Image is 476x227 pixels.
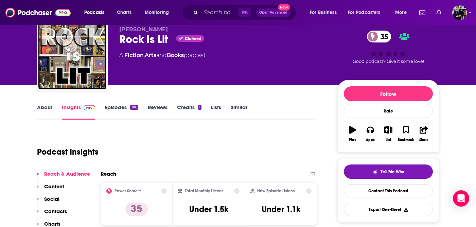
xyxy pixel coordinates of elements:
[37,147,99,157] h1: Podcast Insights
[84,105,95,110] img: Podchaser Pro
[148,104,168,120] a: Reviews
[257,189,295,193] h2: New Episode Listens
[256,8,290,17] button: Open AdvancedNew
[37,183,64,196] button: Content
[185,189,223,193] h2: Total Monthly Listens
[44,183,64,190] p: Content
[452,5,467,20] img: User Profile
[344,184,433,197] a: Contact This Podcast
[124,52,144,58] a: Fiction
[344,203,433,216] button: Export One-Sheet
[44,221,60,227] p: Charts
[44,171,90,177] p: Reach & Audience
[201,7,238,18] input: Search podcasts, credits, & more...
[452,5,467,20] span: Logged in as ndewey
[119,51,206,59] div: A podcast
[434,7,444,18] a: Show notifications dropdown
[397,122,415,146] button: Bookmark
[37,208,67,221] button: Contacts
[262,204,300,214] h3: Under 1.1k
[390,7,415,18] button: open menu
[415,122,433,146] button: Share
[344,86,433,101] button: Follow
[337,26,439,68] div: 35Good podcast? Give it some love!
[366,138,375,142] div: Apps
[395,8,407,17] span: More
[398,138,414,142] div: Bookmark
[37,171,90,183] button: Reach & Audience
[367,31,391,42] a: 35
[344,164,433,179] button: tell me why sparkleTell Me Why
[305,7,345,18] button: open menu
[374,31,391,42] span: 35
[379,122,397,146] button: List
[145,52,156,58] a: Arts
[372,169,378,175] img: tell me why sparkle
[119,26,168,33] span: [PERSON_NAME]
[259,11,287,14] span: Open Advanced
[310,8,337,17] span: For Business
[189,5,303,20] div: Search podcasts, credits, & more...
[344,122,362,146] button: Play
[189,204,228,214] h3: Under 1.5k
[353,59,424,64] span: Good podcast? Give it some love!
[419,138,428,142] div: Share
[238,8,251,17] span: ⌘ K
[145,8,169,17] span: Monitoring
[344,104,433,118] div: Rate
[105,104,138,120] a: Episodes106
[198,105,201,110] div: 1
[348,8,381,17] span: For Podcasters
[386,138,391,142] div: List
[112,7,136,18] a: Charts
[278,4,290,11] span: New
[140,7,178,18] button: open menu
[381,169,404,175] span: Tell Me Why
[38,21,106,89] img: Rock Is Lit
[117,8,131,17] span: Charts
[5,6,71,19] img: Podchaser - Follow, Share and Rate Podcasts
[44,196,59,202] p: Social
[37,104,52,120] a: About
[114,189,141,193] h2: Power Score™
[125,203,148,216] p: 35
[156,52,167,58] span: and
[452,5,467,20] button: Show profile menu
[362,122,379,146] button: Apps
[349,138,356,142] div: Play
[211,104,221,120] a: Lists
[62,104,95,120] a: InsightsPodchaser Pro
[80,7,113,18] button: open menu
[231,104,247,120] a: Similar
[185,37,201,40] span: Claimed
[37,196,59,208] button: Social
[44,208,67,214] p: Contacts
[84,8,104,17] span: Podcasts
[453,190,469,207] div: Open Intercom Messenger
[101,171,116,177] h2: Reach
[144,52,145,58] span: ,
[167,52,184,58] a: Books
[130,105,138,110] div: 106
[417,7,428,18] a: Show notifications dropdown
[343,7,390,18] button: open menu
[177,104,201,120] a: Credits1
